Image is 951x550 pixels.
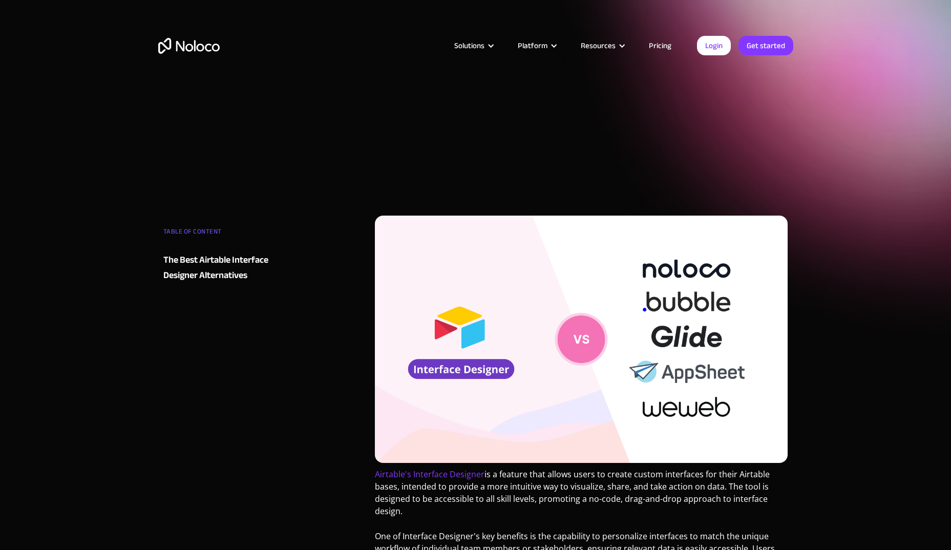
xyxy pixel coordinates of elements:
p: is a feature that allows users to create custom interfaces for their Airtable bases, intended to ... [375,468,788,525]
a: Pricing [636,39,684,52]
div: Resources [568,39,636,52]
div: Resources [581,39,616,52]
a: Airtable's Interface Designer [375,469,484,480]
div: Platform [505,39,568,52]
a: home [158,38,220,54]
div: Platform [518,39,547,52]
a: Login [697,36,731,55]
div: TABLE OF CONTENT [163,224,287,244]
a: Get started [738,36,793,55]
a: The Best Airtable Interface Designer Alternatives [163,252,287,283]
div: Solutions [454,39,484,52]
div: Solutions [441,39,505,52]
